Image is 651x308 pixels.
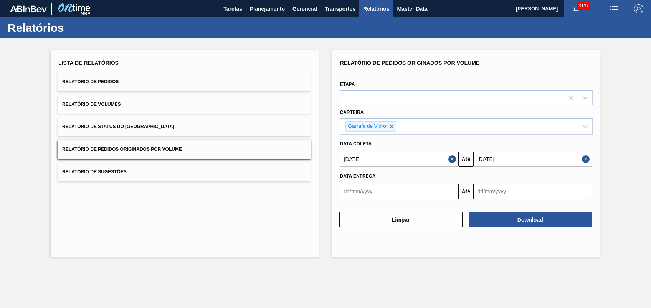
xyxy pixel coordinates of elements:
[58,60,119,66] span: Lista de Relatórios
[325,4,355,13] span: Transportes
[474,152,592,167] input: dd/mm/yyyy
[363,4,389,13] span: Relatórios
[339,212,463,227] button: Limpar
[8,23,144,32] h1: Relatórios
[610,4,619,13] img: userActions
[10,5,47,12] img: TNhmsLtSVTkK8tSr43FrP2fwEKptu5GPRR3wAAAABJRU5ErkJggg==
[448,152,458,167] button: Close
[62,169,127,175] span: Relatório de Sugestões
[340,184,458,199] input: dd/mm/yyyy
[458,152,474,167] button: Até
[340,141,372,147] span: Data coleta
[564,3,588,14] button: Notificações
[346,122,388,131] div: Garrafa de Vidro
[582,152,592,167] button: Close
[250,4,285,13] span: Planejamento
[58,163,311,181] button: Relatório de Sugestões
[397,4,427,13] span: Master Data
[577,2,590,10] span: 3137
[340,173,376,179] span: Data entrega
[223,4,242,13] span: Tarefas
[340,152,458,167] input: dd/mm/yyyy
[340,82,355,87] label: Etapa
[340,60,480,66] span: Relatório de Pedidos Originados por Volume
[469,212,592,227] button: Download
[474,184,592,199] input: dd/mm/yyyy
[458,184,474,199] button: Até
[340,110,364,115] label: Carteira
[58,95,311,114] button: Relatório de Volumes
[634,4,643,13] img: Logout
[62,102,121,107] span: Relatório de Volumes
[62,79,119,84] span: Relatório de Pedidos
[58,72,311,91] button: Relatório de Pedidos
[292,4,317,13] span: Gerencial
[62,147,182,152] span: Relatório de Pedidos Originados por Volume
[58,117,311,136] button: Relatório de Status do [GEOGRAPHIC_DATA]
[62,124,174,129] span: Relatório de Status do [GEOGRAPHIC_DATA]
[58,140,311,159] button: Relatório de Pedidos Originados por Volume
